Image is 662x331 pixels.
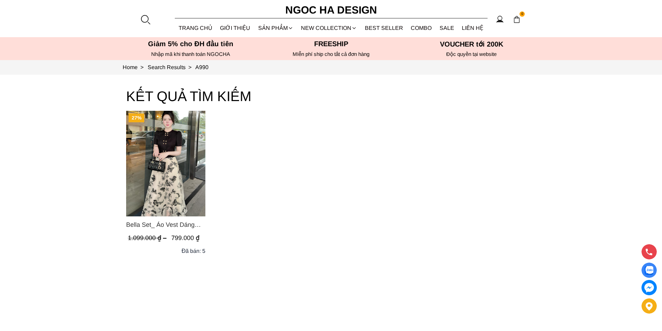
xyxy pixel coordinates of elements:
[645,266,653,275] img: Display image
[171,234,199,241] span: 799.000 ₫
[216,19,254,37] a: GIỚI THIỆU
[126,85,536,107] h3: KẾT QUẢ TÌM KIẾM
[126,111,205,216] img: Bella Set_ Áo Vest Dáng Lửng Cúc Đồng, Chân Váy Họa Tiết Bướm A990+CV121
[148,40,233,48] font: Giảm 5% cho ĐH đầu tiên
[148,64,195,70] a: Link to Search Results
[361,19,407,37] a: BEST SELLER
[195,64,209,70] a: Link to A990
[403,51,540,57] h6: Độc quyền tại website
[186,64,194,70] span: >
[175,19,216,37] a: TRANG CHỦ
[138,64,146,70] span: >
[126,220,205,230] a: Link to Bella Set_ Áo Vest Dáng Lửng Cúc Đồng, Chân Váy Họa Tiết Bướm A990+CV121
[297,19,361,37] a: NEW COLLECTION
[513,16,521,23] img: img-CART-ICON-ksit0nf1
[458,19,488,37] a: LIÊN HỆ
[641,280,657,295] a: messenger
[151,51,230,57] font: Nhập mã khi thanh toán NGOCHA
[181,247,205,255] div: Đã bán: 5
[126,220,205,230] span: Bella Set_ Áo Vest Dáng Lửng Cúc Đồng, Chân Váy Họa Tiết Bướm A990+CV121
[128,234,168,241] span: 1.099.000 ₫
[403,40,540,48] h5: VOUCHER tới 200K
[263,51,399,57] h6: MIễn phí ship cho tất cả đơn hàng
[641,263,657,278] a: Display image
[126,111,205,216] a: Product image - Bella Set_ Áo Vest Dáng Lửng Cúc Đồng, Chân Váy Họa Tiết Bướm A990+CV121
[314,40,348,48] font: Freeship
[436,19,458,37] a: SALE
[123,64,148,70] a: Link to Home
[520,11,525,17] span: 0
[279,2,383,18] a: Ngoc Ha Design
[254,19,297,37] div: SẢN PHẨM
[407,19,436,37] a: Combo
